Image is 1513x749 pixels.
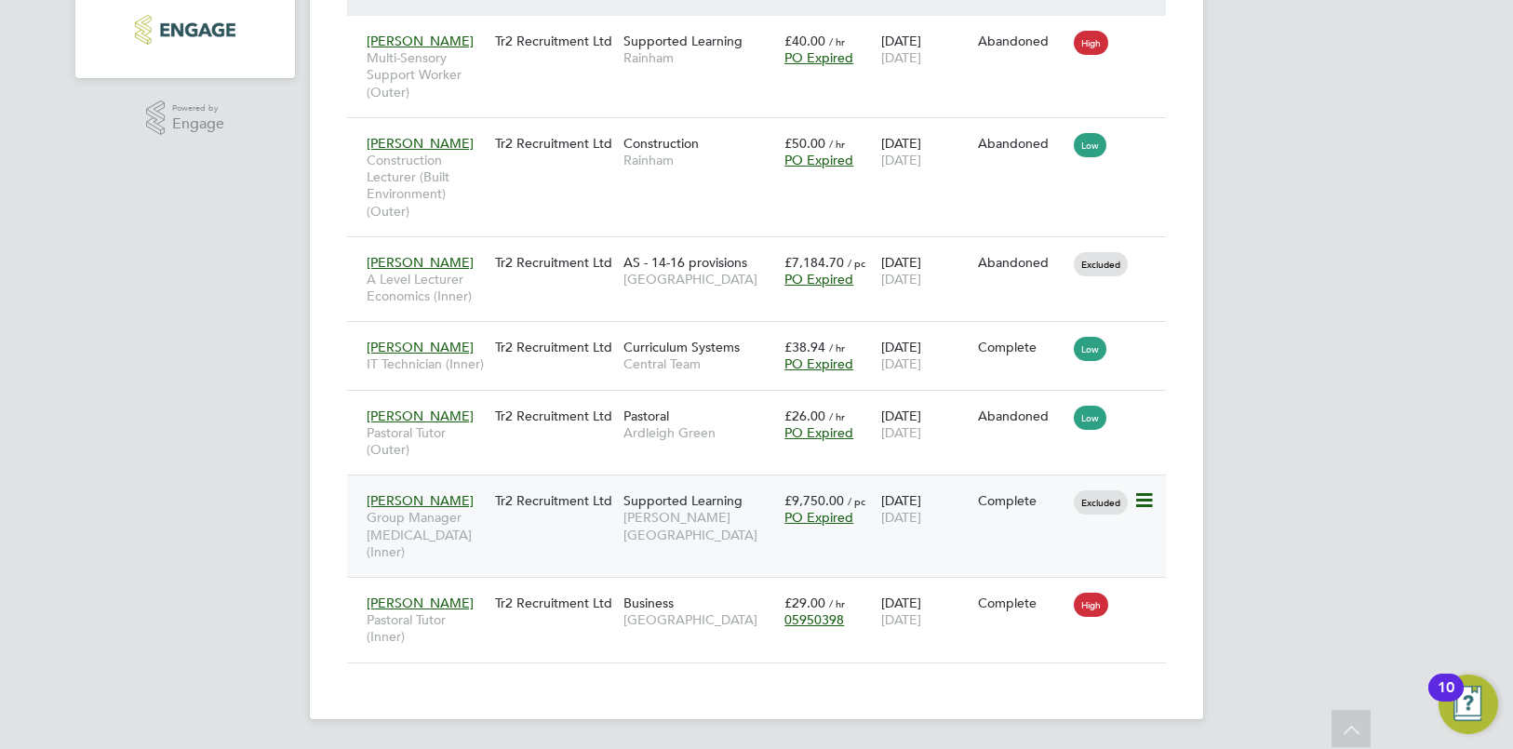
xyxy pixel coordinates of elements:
[829,596,845,610] span: / hr
[490,585,619,621] div: Tr2 Recruitment Ltd
[881,49,921,66] span: [DATE]
[784,135,825,152] span: £50.00
[1074,490,1128,515] span: Excluded
[877,585,973,637] div: [DATE]
[172,100,224,116] span: Powered by
[367,408,474,424] span: [PERSON_NAME]
[877,398,973,450] div: [DATE]
[623,509,775,542] span: [PERSON_NAME][GEOGRAPHIC_DATA]
[1074,593,1108,617] span: High
[490,329,619,365] div: Tr2 Recruitment Ltd
[978,339,1065,355] div: Complete
[848,256,865,270] span: / pc
[367,492,474,509] span: [PERSON_NAME]
[362,22,1166,38] a: [PERSON_NAME]Multi-Sensory Support Worker (Outer)Tr2 Recruitment LtdSupported LearningRainham£40....
[881,424,921,441] span: [DATE]
[490,483,619,518] div: Tr2 Recruitment Ltd
[784,408,825,424] span: £26.00
[367,509,486,560] span: Group Manager [MEDICAL_DATA] (Inner)
[623,408,669,424] span: Pastoral
[623,33,743,49] span: Supported Learning
[978,254,1065,271] div: Abandoned
[623,271,775,288] span: [GEOGRAPHIC_DATA]
[367,339,474,355] span: [PERSON_NAME]
[98,15,273,45] a: Go to home page
[881,152,921,168] span: [DATE]
[623,152,775,168] span: Rainham
[784,49,853,66] span: PO Expired
[1074,337,1106,361] span: Low
[877,483,973,535] div: [DATE]
[367,424,486,458] span: Pastoral Tutor (Outer)
[784,254,844,271] span: £7,184.70
[623,135,699,152] span: Construction
[135,15,234,45] img: tr2rec-logo-retina.png
[848,494,865,508] span: / pc
[367,254,474,271] span: [PERSON_NAME]
[367,611,486,645] span: Pastoral Tutor (Inner)
[623,424,775,441] span: Ardleigh Green
[1438,688,1454,712] div: 10
[362,328,1166,344] a: [PERSON_NAME]IT Technician (Inner)Tr2 Recruitment LtdCurriculum SystemsCentral Team£38.94 / hrPO ...
[978,595,1065,611] div: Complete
[367,152,486,220] span: Construction Lecturer (Built Environment) (Outer)
[877,245,973,297] div: [DATE]
[367,33,474,49] span: [PERSON_NAME]
[623,595,674,611] span: Business
[784,424,853,441] span: PO Expired
[1074,133,1106,157] span: Low
[623,355,775,372] span: Central Team
[978,33,1065,49] div: Abandoned
[623,492,743,509] span: Supported Learning
[978,492,1065,509] div: Complete
[490,126,619,161] div: Tr2 Recruitment Ltd
[881,509,921,526] span: [DATE]
[490,23,619,59] div: Tr2 Recruitment Ltd
[784,509,853,526] span: PO Expired
[881,611,921,628] span: [DATE]
[1074,406,1106,430] span: Low
[362,584,1166,600] a: [PERSON_NAME]Pastoral Tutor (Inner)Tr2 Recruitment LtdBusiness[GEOGRAPHIC_DATA]£29.00 / hr0595039...
[362,125,1166,140] a: [PERSON_NAME]Construction Lecturer (Built Environment) (Outer)Tr2 Recruitment LtdConstructionRain...
[362,397,1166,413] a: [PERSON_NAME]Pastoral Tutor (Outer)Tr2 Recruitment LtdPastoralArdleigh Green£26.00 / hrPO Expired...
[362,244,1166,260] a: [PERSON_NAME]A Level Lecturer Economics (Inner)Tr2 Recruitment LtdAS - 14-16 provisions[GEOGRAPHI...
[367,135,474,152] span: [PERSON_NAME]
[367,355,486,372] span: IT Technician (Inner)
[829,409,845,423] span: / hr
[829,341,845,354] span: / hr
[1439,675,1498,734] button: Open Resource Center, 10 new notifications
[978,135,1065,152] div: Abandoned
[877,126,973,178] div: [DATE]
[490,245,619,280] div: Tr2 Recruitment Ltd
[877,23,973,75] div: [DATE]
[623,254,747,271] span: AS - 14-16 provisions
[367,49,486,100] span: Multi-Sensory Support Worker (Outer)
[784,33,825,49] span: £40.00
[829,34,845,48] span: / hr
[784,595,825,611] span: £29.00
[367,595,474,611] span: [PERSON_NAME]
[784,611,844,628] span: 05950398
[623,339,740,355] span: Curriculum Systems
[881,271,921,288] span: [DATE]
[146,100,225,136] a: Powered byEngage
[829,137,845,151] span: / hr
[784,152,853,168] span: PO Expired
[881,355,921,372] span: [DATE]
[367,271,486,304] span: A Level Lecturer Economics (Inner)
[877,329,973,381] div: [DATE]
[784,492,844,509] span: £9,750.00
[1074,252,1128,276] span: Excluded
[784,271,853,288] span: PO Expired
[490,398,619,434] div: Tr2 Recruitment Ltd
[172,116,224,132] span: Engage
[362,482,1166,498] a: [PERSON_NAME]Group Manager [MEDICAL_DATA] (Inner)Tr2 Recruitment LtdSupported Learning[PERSON_NAM...
[623,49,775,66] span: Rainham
[623,611,775,628] span: [GEOGRAPHIC_DATA]
[1074,31,1108,55] span: High
[784,339,825,355] span: £38.94
[978,408,1065,424] div: Abandoned
[784,355,853,372] span: PO Expired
